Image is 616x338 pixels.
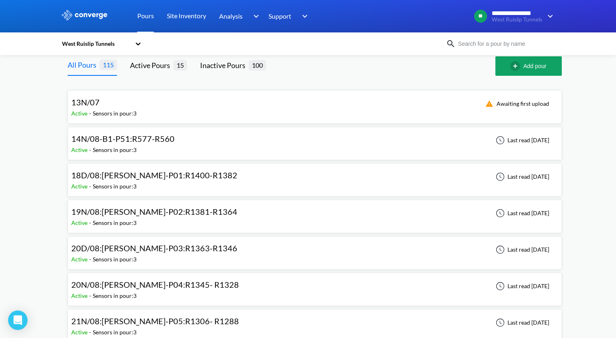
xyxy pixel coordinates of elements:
a: 14N/08-B1-P51:R577-R560Active-Sensors in pour:3Last read [DATE] [68,136,562,143]
span: - [89,292,93,299]
div: Active Pours [130,60,173,71]
span: 14N/08-B1-P51:R577-R560 [71,134,175,143]
span: - [89,219,93,226]
img: add-circle-outline.svg [510,61,523,71]
div: Awaiting first upload [480,99,552,109]
span: - [89,329,93,336]
img: downArrow.svg [297,11,310,21]
span: 115 [100,60,117,70]
div: Last read [DATE] [491,172,552,182]
img: downArrow.svg [248,11,261,21]
span: 18D/08:[PERSON_NAME]-P01:R1400-R1382 [71,170,237,180]
button: Add pour [495,56,562,76]
span: - [89,256,93,263]
img: icon-search.svg [446,39,456,49]
div: Sensors in pour: 3 [93,218,136,227]
span: Analysis [219,11,243,21]
span: 13N/07 [71,97,100,107]
span: Active [71,183,89,190]
div: Sensors in pour: 3 [93,182,136,191]
span: - [89,183,93,190]
span: Active [71,146,89,153]
div: Open Intercom Messenger [8,310,28,330]
span: Active [71,329,89,336]
a: 21N/08:[PERSON_NAME]-P05:R1306- R1288Active-Sensors in pour:3Last read [DATE] [68,319,562,325]
span: Active [71,256,89,263]
div: Sensors in pour: 3 [93,145,136,154]
a: 18D/08:[PERSON_NAME]-P01:R1400-R1382Active-Sensors in pour:3Last read [DATE] [68,173,562,180]
span: 20N/08:[PERSON_NAME]-P04:R1345- R1328 [71,280,239,289]
div: Last read [DATE] [491,135,552,145]
div: All Pours [68,59,100,71]
div: Last read [DATE] [491,208,552,218]
span: Active [71,110,89,117]
span: West Ruislip Tunnels [492,17,542,23]
span: - [89,146,93,153]
div: Sensors in pour: 3 [93,328,136,337]
span: 19N/08:[PERSON_NAME]-P02:R1381-R1364 [71,207,237,216]
div: Last read [DATE] [491,245,552,255]
span: 20D/08:[PERSON_NAME]-P03:R1363-R1346 [71,243,237,253]
span: Active [71,292,89,299]
img: downArrow.svg [542,11,555,21]
a: 13N/07Active-Sensors in pour:3Awaiting first upload [68,100,562,107]
a: 20D/08:[PERSON_NAME]-P03:R1363-R1346Active-Sensors in pour:3Last read [DATE] [68,246,562,252]
span: 21N/08:[PERSON_NAME]-P05:R1306- R1288 [71,316,239,326]
div: Sensors in pour: 3 [93,291,136,300]
span: 100 [249,60,266,70]
div: Last read [DATE] [491,281,552,291]
div: Last read [DATE] [491,318,552,327]
div: Inactive Pours [200,60,249,71]
div: West Ruislip Tunnels [61,39,131,48]
span: Support [269,11,291,21]
img: logo_ewhite.svg [61,10,108,20]
div: Sensors in pour: 3 [93,255,136,264]
span: - [89,110,93,117]
span: 15 [173,60,187,70]
a: 19N/08:[PERSON_NAME]-P02:R1381-R1364Active-Sensors in pour:3Last read [DATE] [68,209,562,216]
div: Sensors in pour: 3 [93,109,136,118]
input: Search for a pour by name [456,39,554,48]
a: 20N/08:[PERSON_NAME]-P04:R1345- R1328Active-Sensors in pour:3Last read [DATE] [68,282,562,289]
span: Active [71,219,89,226]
